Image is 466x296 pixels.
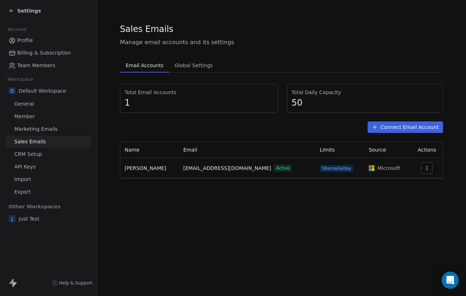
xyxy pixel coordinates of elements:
[19,87,66,94] span: Default Workspace
[6,201,64,212] span: Other Workspaces
[6,186,91,198] a: Export
[17,62,55,69] span: Team Members
[172,60,216,70] span: Global Settings
[442,272,459,289] div: Open Intercom Messenger
[9,215,16,222] span: J
[5,24,30,35] span: Account
[59,280,92,286] span: Help & Support
[183,147,197,153] span: Email
[292,97,438,108] span: 50
[17,37,33,44] span: Profile
[377,165,400,172] span: Microsoft
[6,98,91,110] a: General
[320,165,353,172] span: 50 emails/day
[14,138,46,145] span: Sales Emails
[14,125,57,133] span: Marketing Emails
[9,7,41,14] a: Settings
[14,188,31,196] span: Export
[6,60,91,71] a: Team Members
[14,176,31,183] span: Import
[320,147,335,153] span: Limits
[5,74,36,85] span: Workspace
[274,165,292,172] span: Active
[368,121,443,133] button: Connect Email Account
[52,280,92,286] a: Help & Support
[120,24,173,34] span: Sales Emails
[369,147,386,153] span: Source
[6,123,91,135] a: Marketing Emails
[6,47,91,59] a: Billing & Subscription
[125,89,274,96] span: Total Email Accounts
[6,34,91,46] a: Profile
[125,97,274,108] span: 1
[418,147,436,153] span: Actions
[6,161,91,173] a: API Keys
[17,7,41,14] span: Settings
[125,165,166,171] span: [PERSON_NAME]
[123,60,166,70] span: Email Accounts
[120,38,443,47] span: Manage email accounts and its settings
[6,174,91,185] a: Import
[6,111,91,122] a: Member
[125,147,139,153] span: Name
[183,165,271,172] span: [EMAIL_ADDRESS][DOMAIN_NAME]
[14,113,35,120] span: Member
[6,136,91,148] a: Sales Emails
[292,89,438,96] span: Total Daily Capacity
[9,87,16,94] span: D
[6,148,91,160] a: CRM Setup
[17,49,71,57] span: Billing & Subscription
[14,100,34,108] span: General
[14,163,36,171] span: API Keys
[19,215,39,222] span: Just Test
[14,151,42,158] span: CRM Setup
